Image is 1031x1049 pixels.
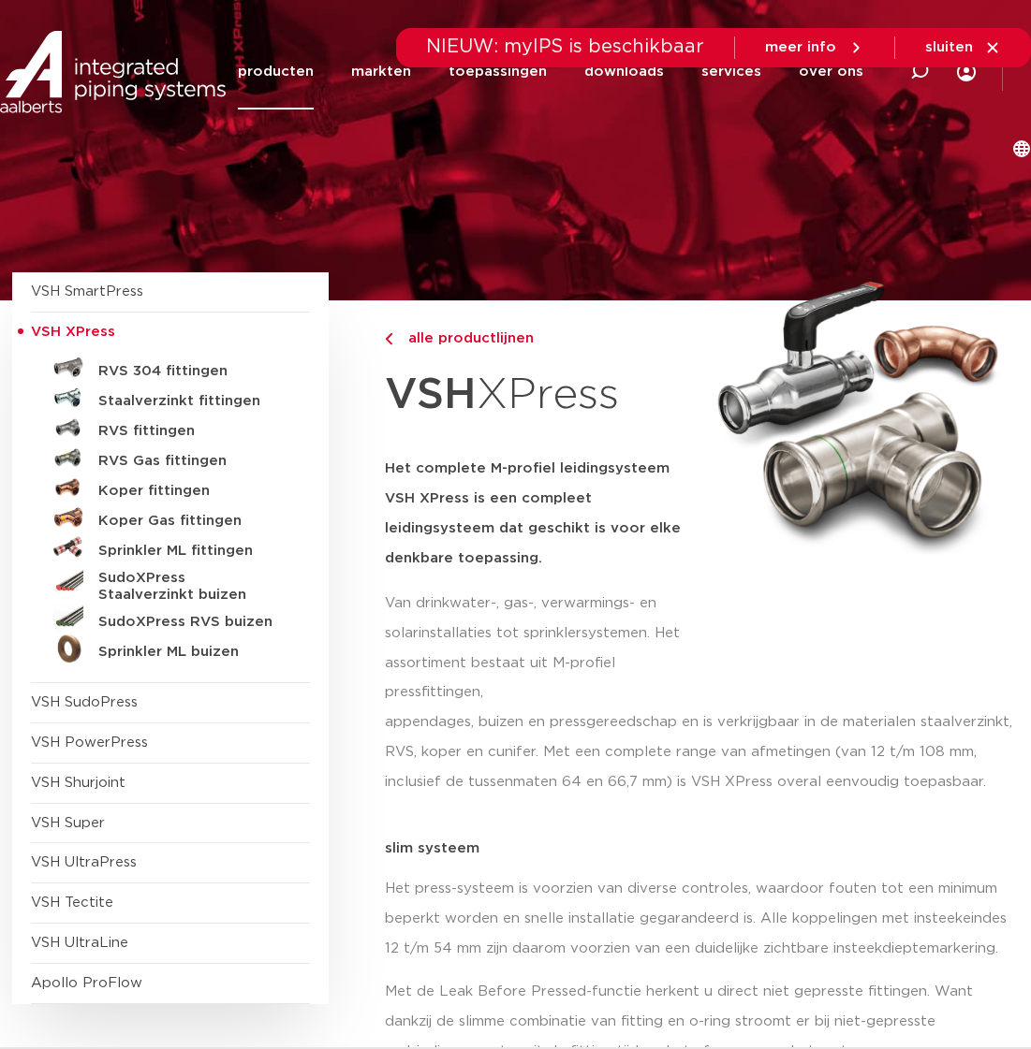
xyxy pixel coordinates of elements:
a: services [701,34,761,109]
a: Sprinkler ML buizen [31,634,310,663]
strong: VSH [385,373,477,416]
p: slim systeem [385,841,1019,855]
a: RVS fittingen [31,413,310,443]
a: SudoXPress RVS buizen [31,604,310,634]
a: SudoXPress Staalverzinkt buizen [31,562,310,604]
a: VSH Shurjoint [31,776,125,790]
span: NIEUW: myIPS is beschikbaar [426,37,704,56]
a: Apollo ProFlow [31,976,142,990]
a: Koper fittingen [31,473,310,503]
a: VSH UltraPress [31,855,137,869]
a: VSH PowerPress [31,736,148,750]
a: RVS Gas fittingen [31,443,310,473]
a: RVS 304 fittingen [31,353,310,383]
a: over ons [799,34,863,109]
div: my IPS [957,34,976,109]
img: chevron-right.svg [385,333,392,345]
a: Sprinkler ML fittingen [31,532,310,562]
a: meer info [765,39,864,56]
a: VSH SudoPress [31,695,138,709]
span: alle productlijnen [397,331,534,345]
h5: Sprinkler ML fittingen [98,543,284,560]
p: Het press-systeem is voorzien van diverse controles, waardoor fouten tot een minimum beperkt word... [385,874,1019,964]
a: producten [238,34,314,109]
a: VSH SmartPress [31,284,143,299]
nav: Menu [238,34,863,109]
h5: RVS Gas fittingen [98,453,284,470]
a: sluiten [925,39,1001,56]
h5: Koper fittingen [98,483,284,500]
a: VSH Super [31,816,105,830]
h5: Het complete M-profiel leidingsysteem VSH XPress is een compleet leidingsysteem dat geschikt is v... [385,454,697,574]
h5: RVS 304 fittingen [98,363,284,380]
h1: XPress [385,359,697,431]
h5: Koper Gas fittingen [98,513,284,530]
h5: SudoXPress Staalverzinkt buizen [98,570,284,604]
span: VSH XPress [31,325,115,339]
p: appendages, buizen en pressgereedschap en is verkrijgbaar in de materialen staalverzinkt, RVS, ko... [385,707,1019,797]
a: markten [351,34,411,109]
h5: RVS fittingen [98,423,284,440]
a: downloads [584,34,664,109]
a: alle productlijnen [385,328,697,350]
p: Van drinkwater-, gas-, verwarmings- en solarinstallaties tot sprinklersystemen. Het assortiment b... [385,589,697,708]
a: toepassingen [449,34,547,109]
a: VSH Tectite [31,896,113,910]
span: sluiten [925,40,973,54]
h5: Sprinkler ML buizen [98,644,284,661]
h5: SudoXPress RVS buizen [98,614,284,631]
a: Staalverzinkt fittingen [31,383,310,413]
span: meer info [765,40,836,54]
a: VSH UltraLine [31,936,128,950]
a: Koper Gas fittingen [31,503,310,532]
h5: Staalverzinkt fittingen [98,393,284,410]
